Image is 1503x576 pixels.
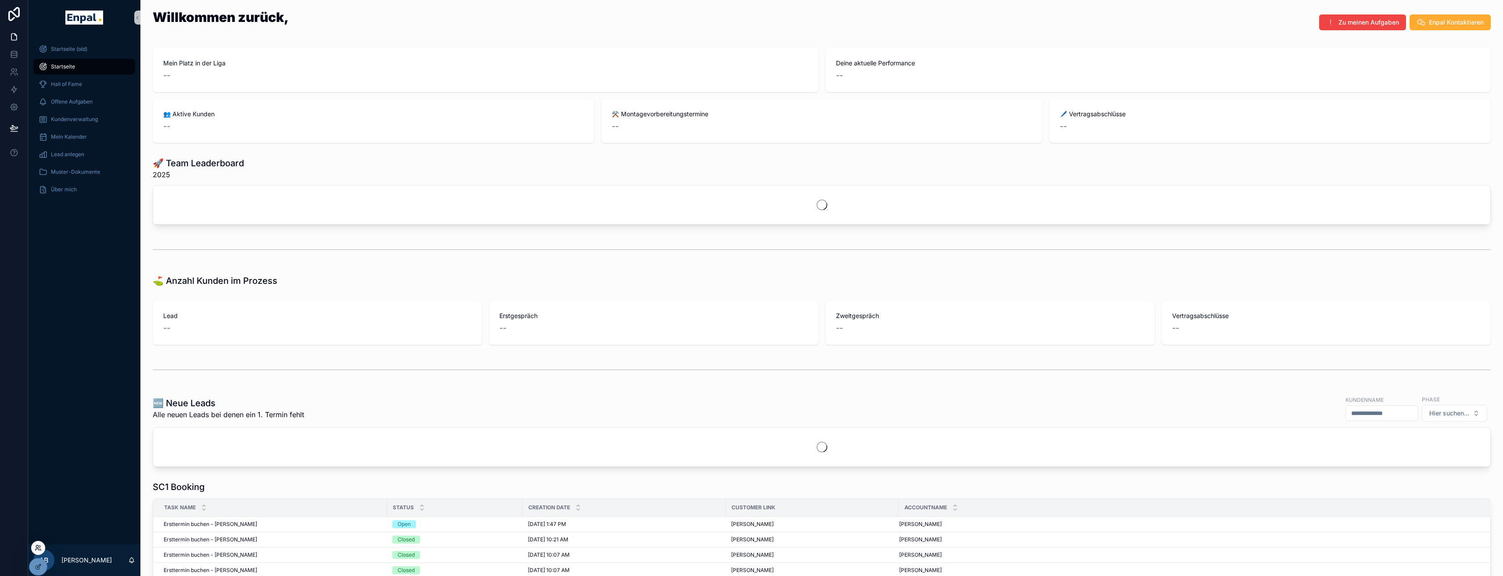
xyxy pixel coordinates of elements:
a: [DATE] 10:07 AM [528,551,721,558]
h1: Willkommen zurück, [153,11,289,24]
span: Deine aktuelle Performance [836,59,1481,68]
span: -- [163,120,170,132]
a: [PERSON_NAME] [899,536,1479,543]
a: [DATE] 1:47 PM [528,521,721,528]
span: -- [1060,120,1067,132]
span: 2025 [153,169,244,180]
span: [PERSON_NAME] [899,521,942,528]
span: -- [499,322,506,334]
span: Lead anlegen [51,151,84,158]
span: ⚒️ Montagevorbereitungstermine [612,110,1032,118]
a: Ersttermin buchen - [PERSON_NAME] [164,536,382,543]
a: Muster-Dokumente [33,164,135,180]
span: Customer Link [732,504,775,511]
span: Offene Aufgaben [51,98,93,105]
a: Ersttermin buchen - [PERSON_NAME] [164,521,382,528]
span: Zu meinen Aufgaben [1338,18,1399,27]
span: Über mich [51,186,77,193]
a: Startseite (old) [33,41,135,57]
span: -- [163,69,170,82]
span: [PERSON_NAME] [731,567,774,574]
span: [PERSON_NAME] [731,521,774,528]
a: Offene Aufgaben [33,94,135,110]
div: Open [398,520,411,528]
a: [DATE] 10:07 AM [528,567,721,574]
h1: 🆕 Neue Leads [153,397,304,409]
span: Creation Date [528,504,570,511]
a: [PERSON_NAME] [899,521,1479,528]
span: Ersttermin buchen - [PERSON_NAME] [164,536,257,543]
span: Task Name [164,504,196,511]
span: [PERSON_NAME] [899,536,942,543]
a: Closed [392,551,517,559]
span: [DATE] 10:07 AM [528,567,570,574]
button: Enpal Kontaktieren [1410,14,1491,30]
a: Mein Kalender [33,129,135,145]
span: Ersttermin buchen - [PERSON_NAME] [164,521,257,528]
span: -- [612,120,619,132]
div: Closed [398,536,415,544]
a: Ersttermin buchen - [PERSON_NAME] [164,551,382,558]
a: [PERSON_NAME] [731,567,893,574]
span: -- [836,69,843,82]
span: -- [836,322,843,334]
a: [PERSON_NAME] [899,567,1479,574]
span: [PERSON_NAME] [731,536,774,543]
span: Accountname [904,504,947,511]
span: Hall of Fame [51,81,82,88]
a: [PERSON_NAME] [731,521,893,528]
span: [DATE] 10:21 AM [528,536,568,543]
button: Select Button [1422,405,1487,422]
a: Open [392,520,517,528]
label: Phase [1422,395,1440,403]
a: [PERSON_NAME] [731,536,893,543]
span: Zweitgespräch [836,311,1144,320]
span: Lead [163,311,471,320]
span: Mein Kalender [51,133,87,140]
span: Enpal Kontaktieren [1429,18,1484,27]
span: [PERSON_NAME] [899,551,942,558]
a: Closed [392,536,517,544]
span: Status [393,504,414,511]
span: Erstgespräch [499,311,807,320]
h1: SC1 Booking [153,481,204,493]
a: [PERSON_NAME] [899,551,1479,558]
a: [DATE] 10:21 AM [528,536,721,543]
a: Hall of Fame [33,76,135,92]
span: 🖊️ Vertragsabschlüsse [1060,110,1480,118]
span: Hier suchen... [1429,409,1469,418]
h1: 🚀 Team Leaderboard [153,157,244,169]
p: [PERSON_NAME] [61,556,112,565]
a: Ersttermin buchen - [PERSON_NAME] [164,567,382,574]
span: [DATE] 1:47 PM [528,521,566,528]
a: Startseite [33,59,135,75]
span: Ersttermin buchen - [PERSON_NAME] [164,551,257,558]
a: [PERSON_NAME] [731,551,893,558]
span: 👥 Aktive Kunden [163,110,584,118]
span: -- [163,322,170,334]
a: Kundenverwaltung [33,111,135,127]
div: Closed [398,551,415,559]
span: Muster-Dokumente [51,168,100,175]
span: Mein Platz in der Liga [163,59,808,68]
button: Zu meinen Aufgaben [1319,14,1406,30]
span: -- [1172,322,1179,334]
label: Kundenname [1345,396,1384,404]
div: scrollable content [28,35,140,209]
div: Closed [398,566,415,574]
span: Alle neuen Leads bei denen ein 1. Termin fehlt [153,409,304,420]
span: [DATE] 10:07 AM [528,551,570,558]
span: Startseite [51,63,75,70]
span: Kundenverwaltung [51,116,98,123]
a: Closed [392,566,517,574]
h1: ⛳ Anzahl Kunden im Prozess [153,275,277,287]
a: Über mich [33,182,135,197]
span: [PERSON_NAME] [731,551,774,558]
span: Ersttermin buchen - [PERSON_NAME] [164,567,257,574]
a: Lead anlegen [33,147,135,162]
img: App logo [65,11,103,25]
span: Startseite (old) [51,46,87,53]
span: Vertragsabschlüsse [1172,311,1480,320]
span: [PERSON_NAME] [899,567,942,574]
